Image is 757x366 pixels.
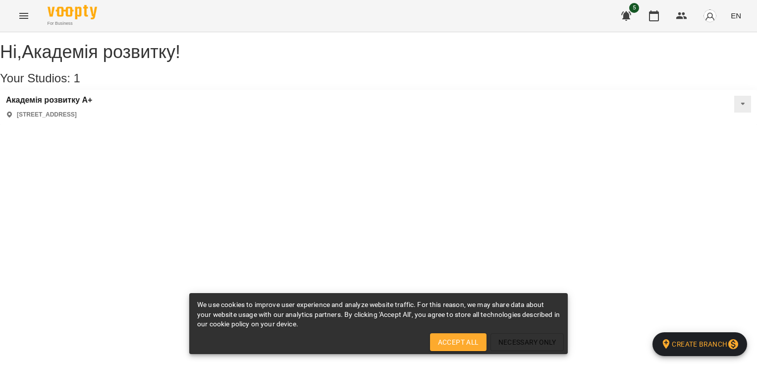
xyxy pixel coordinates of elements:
[74,71,80,85] span: 1
[727,6,745,25] button: EN
[48,5,97,19] img: Voopty Logo
[703,9,717,23] img: avatar_s.png
[731,10,741,21] span: EN
[17,111,77,119] p: [STREET_ADDRESS]
[629,3,639,13] span: 5
[6,96,92,105] a: Академія розвитку А+
[12,4,36,28] button: Menu
[48,20,97,27] span: For Business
